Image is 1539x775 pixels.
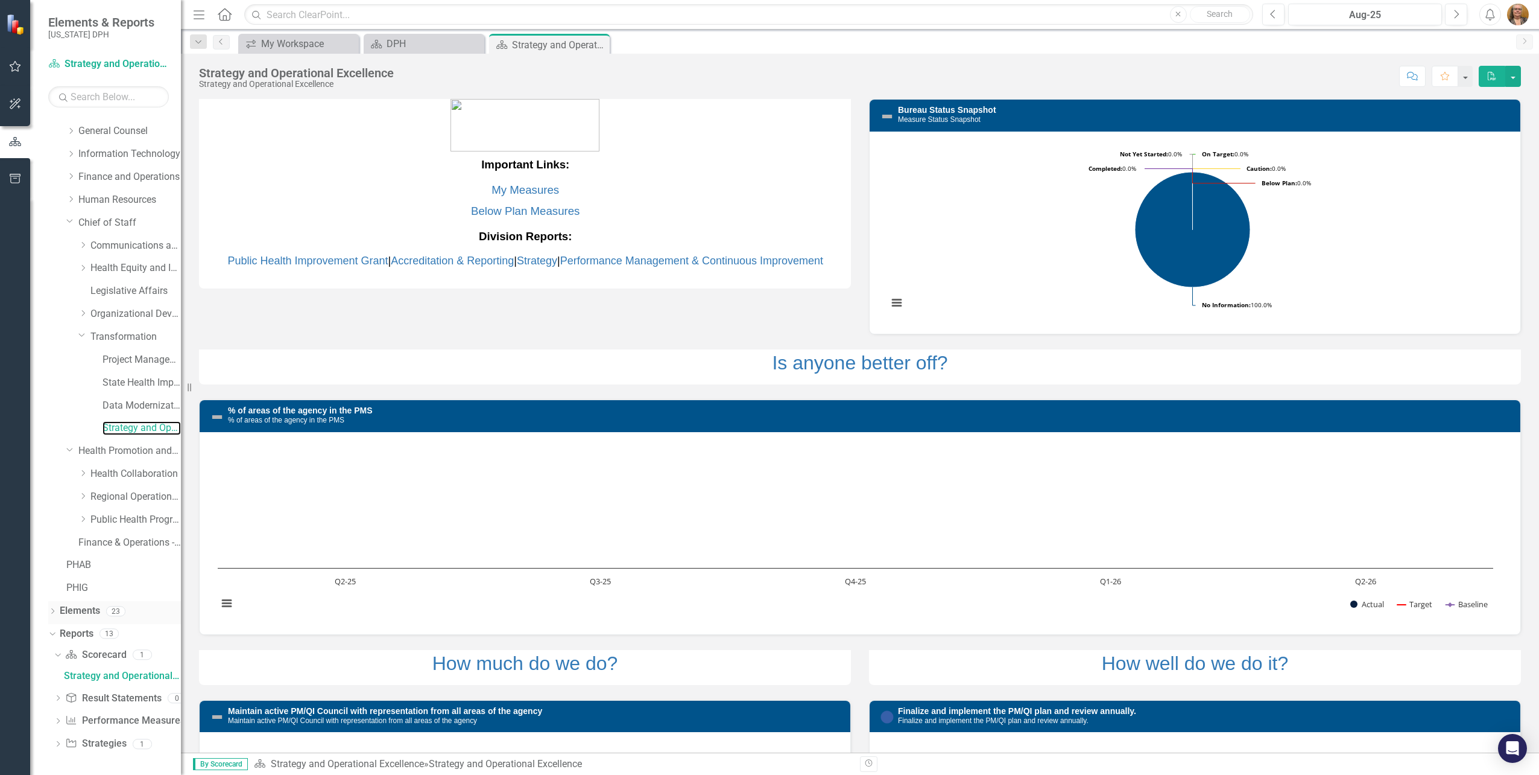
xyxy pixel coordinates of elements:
[560,255,823,267] a: Performance Management & Continuous Improvement
[199,80,394,89] div: Strategy and Operational Excellence
[1507,4,1529,25] img: Mary Ramirez
[90,330,181,344] a: Transformation
[133,650,152,660] div: 1
[64,671,181,681] div: Strategy and Operational Excellence
[1207,9,1233,19] span: Search
[65,714,185,728] a: Performance Measures
[1135,172,1250,287] path: No Information, 4.
[1292,8,1438,22] div: Aug-25
[1089,164,1122,173] tspan: Completed:
[1288,4,1442,25] button: Aug-25
[103,376,181,390] a: State Health Improvement
[227,255,823,267] span: | | |
[66,581,181,595] a: PHIG
[48,57,169,71] a: Strategy and Operational Excellence
[78,444,181,458] a: Health Promotion and Services
[90,307,181,321] a: Organizational Development
[193,758,248,770] span: By Scorecard
[1202,150,1248,158] text: 0.0%
[898,105,996,115] a: Bureau Status Snapshot
[212,441,1499,622] svg: Interactive chart
[61,666,181,686] a: Strategy and Operational Excellence
[1262,179,1297,187] tspan: Below Plan:
[78,147,181,161] a: Information Technology
[772,352,947,374] a: Is anyone better off?
[65,737,126,751] a: Strategies
[391,255,514,267] a: Accreditation & Reporting
[1350,599,1384,610] button: Show Actual
[479,230,572,243] strong: Division Reports:
[517,255,557,267] a: Strategy
[1262,179,1311,187] text: 0.0%
[512,37,607,53] div: Strategy and Operational Excellence
[898,706,1136,716] a: Finalize and implement the PM/QI plan and review annually.
[880,109,894,124] img: Not Defined
[387,36,481,51] div: DPH
[432,652,618,674] a: How much do we do?
[898,716,1089,725] small: Finalize and implement the PM/QI plan and review annually.
[1247,164,1286,173] text: 0.0%
[78,170,181,184] a: Finance and Operations
[210,710,224,724] img: Not Defined
[228,416,344,424] small: % of areas of the agency in the PMS
[882,141,1508,322] div: Chart. Highcharts interactive chart.
[254,757,851,771] div: »
[1120,150,1168,158] tspan: Not Yet Started:
[335,576,356,587] text: Q2-25
[898,115,981,124] small: Measure Status Snapshot
[65,692,161,706] a: Result Statements
[168,693,187,703] div: 0
[90,284,181,298] a: Legislative Affairs
[106,606,125,616] div: 23
[103,399,181,413] a: Data Modernization Initiatives
[100,629,119,639] div: 13
[271,758,424,770] a: Strategy and Operational Excellence
[90,513,181,527] a: Public Health Programs
[60,604,100,618] a: Elements
[491,183,559,196] a: My Measures
[90,490,181,504] a: Regional Operations and Community Engagement
[261,36,356,51] div: My Workspace
[882,141,1503,322] svg: Interactive chart
[241,36,356,51] a: My Workspace
[90,467,181,481] a: Health Collaboration
[65,648,126,662] a: Scorecard
[228,406,373,415] a: % of areas of the agency in the PMS
[78,124,181,138] a: General Counsel
[1397,599,1433,610] button: Show Target
[212,441,1508,622] div: Chart. Highcharts interactive chart.
[227,255,388,267] a: Public Health Improvement Grant
[78,536,181,550] a: Finance & Operations - ARCHIVE
[1100,576,1121,587] text: Q1-26
[1120,150,1182,158] text: 0.0%
[367,36,481,51] a: DPH
[60,627,93,641] a: Reports
[133,739,152,749] div: 1
[103,353,181,367] a: Project Management
[1247,164,1272,173] tspan: Caution:
[888,295,905,311] button: View chart menu, Chart
[1089,164,1136,173] text: 0.0%
[48,86,169,107] input: Search Below...
[6,14,27,35] img: ClearPoint Strategy
[1446,599,1488,610] button: Show Baseline
[880,710,894,724] img: No Information
[228,706,542,716] a: Maintain active PM/QI Council with representation from all areas of the agency
[210,410,224,424] img: Not Defined
[78,193,181,207] a: Human Resources
[429,758,582,770] div: Strategy and Operational Excellence
[1202,150,1234,158] tspan: On Target:
[1202,301,1272,309] text: 100.0%
[1355,576,1376,587] text: Q2-26
[78,216,181,230] a: Chief of Staff
[1202,301,1251,309] tspan: No Information:
[590,576,611,587] text: Q3-25
[228,716,477,725] small: Maintain active PM/QI Council with representation from all areas of the agency
[48,30,154,39] small: [US_STATE] DPH
[244,4,1253,25] input: Search ClearPoint...
[199,66,394,80] div: Strategy and Operational Excellence
[90,239,181,253] a: Communications and Public Affairs
[1102,652,1288,674] a: How well do we do it?
[1498,734,1527,763] div: Open Intercom Messenger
